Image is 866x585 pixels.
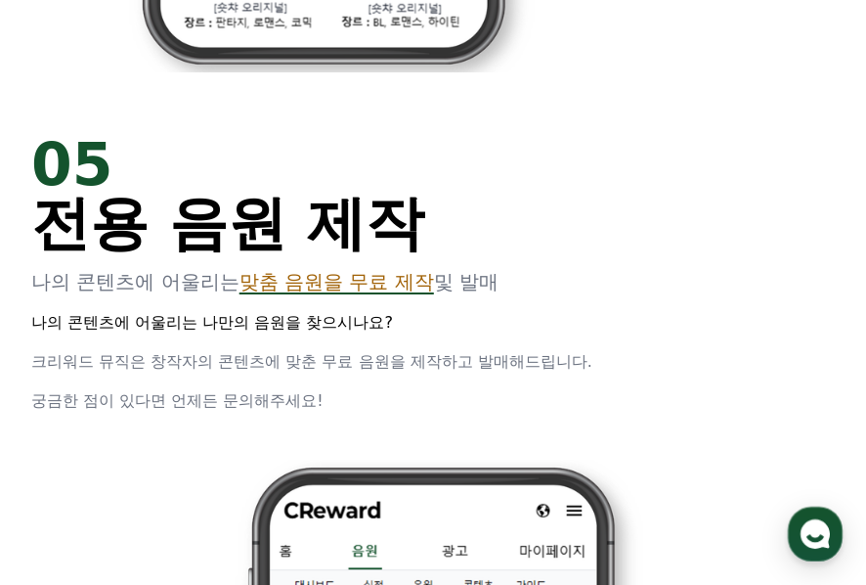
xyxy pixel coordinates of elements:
span: 설정 [302,452,325,468]
span: 맞춤 음원을 무료 제작 [239,270,434,293]
span: 대화 [179,453,202,469]
p: 나의 콘텐츠에 어울리는 나만의 음원을 찾으시나요? [31,311,835,335]
p: 나의 콘텐츠에 어울리는 및 발매 [31,268,835,295]
a: 대화 [129,423,252,472]
div: 05 [31,135,835,194]
span: 전용 음원 제작 [31,189,424,257]
span: 크리워드 뮤직은 창작자의 콘텐츠에 맞춘 무료 음원을 제작하고 발매해드립니다. [31,352,592,371]
span: 궁금한 점이 있다면 언제든 문의해주세요! [31,391,324,410]
span: 홈 [62,452,73,468]
a: 설정 [252,423,375,472]
a: 홈 [6,423,129,472]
